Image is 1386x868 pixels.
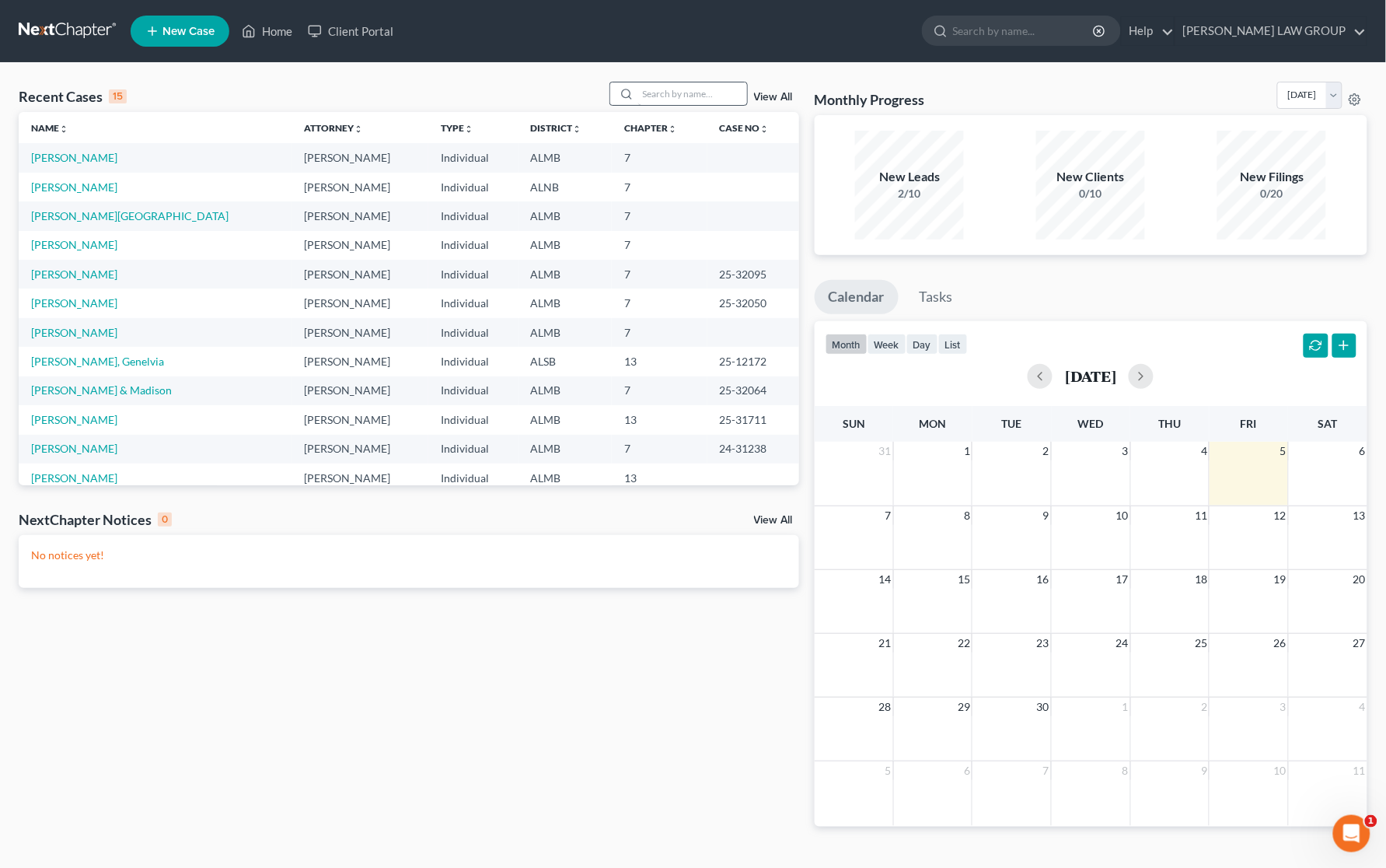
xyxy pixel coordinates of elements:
td: Individual [428,318,518,347]
span: 31 [878,442,893,460]
td: ALMB [518,201,612,230]
i: unfold_more [573,124,582,134]
td: ALMB [518,260,612,289]
a: Home [234,17,300,45]
span: Wed [1078,417,1104,430]
span: 18 [1193,570,1209,589]
a: Attorneyunfold_more [304,122,363,134]
a: [PERSON_NAME] [31,471,117,485]
td: Individual [428,201,518,230]
i: unfold_more [668,124,677,134]
td: [PERSON_NAME] [292,347,428,376]
span: 4 [1358,698,1367,716]
td: [PERSON_NAME] [292,143,428,172]
span: 10 [1115,506,1130,525]
div: 2/10 [855,186,964,201]
td: 25-31711 [707,405,799,434]
span: 22 [956,634,972,653]
a: [PERSON_NAME] [31,413,117,426]
td: Individual [428,173,518,201]
td: Individual [428,464,518,492]
td: ALMB [518,231,612,260]
td: ALMB [518,435,612,464]
a: Help [1122,17,1174,45]
span: 20 [1352,570,1367,589]
span: 3 [1279,698,1288,716]
span: 26 [1273,634,1288,653]
span: 24 [1115,634,1130,653]
td: [PERSON_NAME] [292,260,428,289]
i: unfold_more [760,124,770,134]
td: Individual [428,143,518,172]
div: 15 [109,89,127,103]
td: Individual [428,405,518,434]
span: 2 [1199,698,1209,716]
td: Individual [428,347,518,376]
button: month [826,334,868,355]
td: ALMB [518,289,612,317]
input: Search by name... [638,82,747,105]
div: NextChapter Notices [19,510,172,529]
td: 25-32064 [707,376,799,405]
td: 7 [612,289,707,317]
div: 0/10 [1036,186,1145,201]
input: Search by name... [953,16,1095,45]
span: Fri [1241,417,1257,430]
td: 7 [612,376,707,405]
span: 2 [1042,442,1051,460]
td: Individual [428,435,518,464]
button: week [868,334,906,355]
span: 14 [878,570,893,589]
a: View All [754,515,793,526]
td: [PERSON_NAME] [292,318,428,347]
td: [PERSON_NAME] [292,289,428,317]
i: unfold_more [59,124,68,134]
a: [PERSON_NAME] [31,296,117,310]
a: [PERSON_NAME] [31,151,117,164]
span: Thu [1158,417,1181,430]
span: 30 [1035,698,1051,716]
a: Calendar [815,280,899,314]
td: [PERSON_NAME] [292,231,428,260]
a: Chapterunfold_more [624,122,677,134]
td: ALNB [518,173,612,201]
span: Sun [843,417,865,430]
a: [PERSON_NAME], Genelvia [31,355,164,368]
a: Typeunfold_more [441,122,473,134]
span: 10 [1273,761,1288,780]
span: 1 [962,442,972,460]
a: View All [754,92,793,103]
span: 13 [1352,506,1367,525]
div: 0/20 [1217,186,1326,201]
span: 8 [1121,761,1130,780]
td: 25-12172 [707,347,799,376]
span: 17 [1115,570,1130,589]
div: 0 [158,513,172,527]
td: 7 [612,143,707,172]
td: ALSB [518,347,612,376]
h3: Monthly Progress [815,90,925,109]
td: Individual [428,289,518,317]
td: 7 [612,260,707,289]
a: [PERSON_NAME] [31,180,117,194]
div: New Clients [1036,168,1145,186]
a: Districtunfold_more [531,122,582,134]
td: ALMB [518,376,612,405]
span: Sat [1318,417,1338,430]
td: 25-32095 [707,260,799,289]
a: Tasks [906,280,967,314]
td: 13 [612,405,707,434]
span: Tue [1002,417,1022,430]
td: 7 [612,201,707,230]
a: Case Nounfold_more [720,122,770,134]
td: [PERSON_NAME] [292,201,428,230]
span: 1 [1365,815,1377,828]
span: 29 [956,698,972,716]
span: 3 [1121,442,1130,460]
span: 7 [884,506,893,525]
td: 7 [612,435,707,464]
td: 13 [612,347,707,376]
a: [PERSON_NAME] [31,442,117,455]
div: New Filings [1217,168,1326,186]
span: 15 [956,570,972,589]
